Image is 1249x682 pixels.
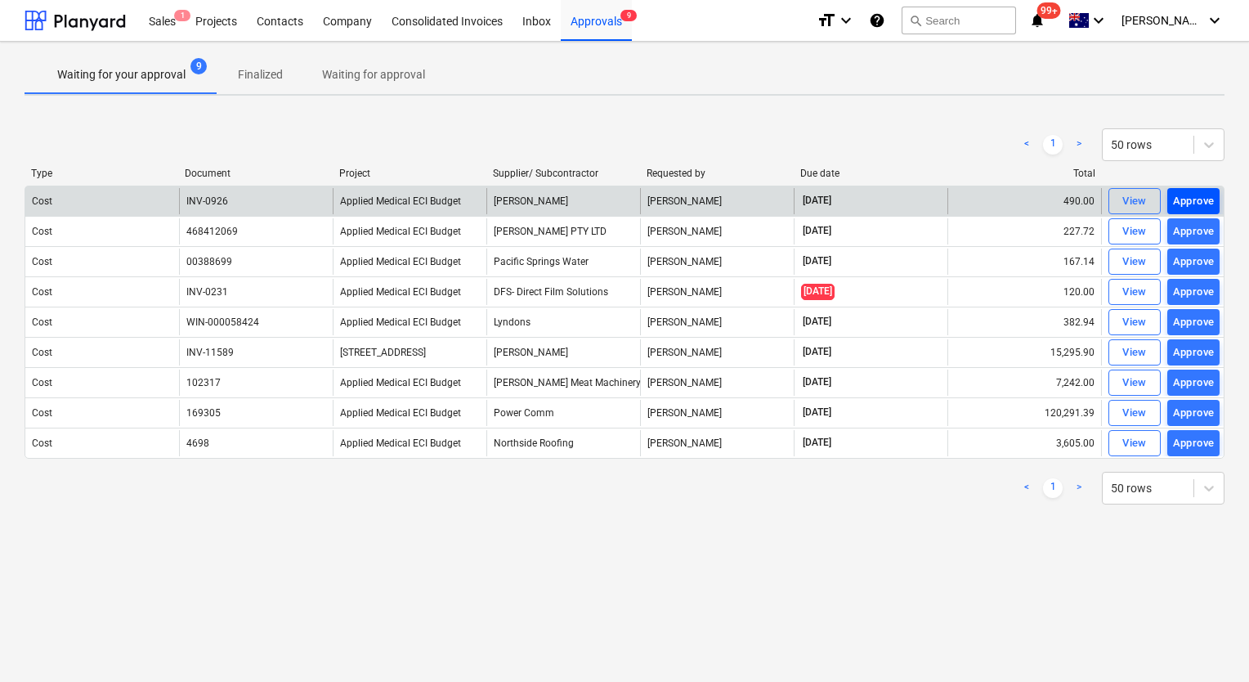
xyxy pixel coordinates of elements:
div: [PERSON_NAME] PTY LTD [486,218,640,245]
span: Applied Medical ECI Budget [340,226,461,237]
div: Total [955,168,1095,179]
i: keyboard_arrow_down [1205,11,1224,30]
i: keyboard_arrow_down [1089,11,1108,30]
div: Lyndons [486,309,640,335]
div: View [1122,404,1147,423]
div: View [1122,313,1147,332]
div: 468412069 [186,226,238,237]
p: Waiting for your approval [57,66,186,83]
div: Cost [32,407,52,419]
div: [PERSON_NAME] [486,339,640,366]
div: Approve [1173,343,1215,362]
div: 3,605.00 [947,430,1101,456]
div: 169305 [186,407,221,419]
a: Page 1 is your current page [1043,478,1063,498]
div: Approve [1173,283,1215,302]
div: [PERSON_NAME] [640,339,794,366]
div: [PERSON_NAME] [486,188,640,214]
div: [PERSON_NAME] [640,188,794,214]
div: 227.72 [947,218,1101,245]
div: Approve [1173,313,1215,332]
span: [DATE] [801,315,833,329]
div: [PERSON_NAME] Meat Machinery [486,370,640,396]
div: Northside Roofing [486,430,640,456]
div: Cost [32,377,52,388]
div: 00388699 [186,256,232,267]
div: Project [339,168,480,179]
div: DFS- Direct Film Solutions [486,279,640,305]
a: Previous page [1017,135,1036,155]
div: Approve [1173,222,1215,241]
button: Approve [1167,309,1220,335]
button: Approve [1167,279,1220,305]
div: Requested by [647,168,787,179]
div: [PERSON_NAME] [640,370,794,396]
span: Applied Medical ECI Budget [340,377,461,388]
div: [PERSON_NAME] [640,218,794,245]
p: Finalized [238,66,283,83]
div: View [1122,343,1147,362]
div: Approve [1173,404,1215,423]
div: 4698 [186,437,209,449]
div: 15,295.90 [947,339,1101,366]
div: 382.94 [947,309,1101,335]
span: [DATE] [801,436,833,450]
div: Cost [32,286,52,298]
div: 7,242.00 [947,370,1101,396]
span: 286 Queensport rd Murrarie [340,347,426,358]
div: View [1122,283,1147,302]
div: [PERSON_NAME] [640,249,794,275]
div: Approve [1173,434,1215,453]
span: [DATE] [801,284,835,299]
span: 9 [620,10,637,21]
div: Pacific Springs Water [486,249,640,275]
button: View [1108,279,1161,305]
div: View [1122,374,1147,393]
div: View [1122,222,1147,241]
i: keyboard_arrow_down [836,11,856,30]
button: View [1108,188,1161,214]
div: INV-0926 [186,195,228,207]
span: [PERSON_NAME] [1121,14,1203,27]
div: Approve [1173,253,1215,271]
span: Applied Medical ECI Budget [340,437,461,449]
div: Due date [800,168,941,179]
button: Approve [1167,188,1220,214]
div: Cost [32,195,52,207]
div: Approve [1173,374,1215,393]
span: Applied Medical ECI Budget [340,316,461,328]
span: Applied Medical ECI Budget [340,407,461,419]
button: View [1108,430,1161,456]
button: Approve [1167,339,1220,366]
span: Applied Medical ECI Budget [340,195,461,207]
div: Cost [32,226,52,237]
div: Power Comm [486,400,640,426]
button: Approve [1167,249,1220,275]
div: Type [31,168,172,179]
div: [PERSON_NAME] [640,430,794,456]
div: 102317 [186,377,221,388]
div: Approve [1173,192,1215,211]
div: View [1122,253,1147,271]
span: [DATE] [801,406,833,420]
div: Cost [32,347,52,358]
button: Approve [1167,370,1220,396]
button: Approve [1167,218,1220,245]
div: View [1122,192,1147,211]
span: 1 [174,10,190,21]
span: Applied Medical ECI Budget [340,256,461,267]
a: Next page [1069,478,1089,498]
button: View [1108,249,1161,275]
i: notifications [1029,11,1045,30]
div: Cost [32,256,52,267]
div: INV-11589 [186,347,234,358]
a: Next page [1069,135,1089,155]
div: 120,291.39 [947,400,1101,426]
button: Approve [1167,400,1220,426]
p: Waiting for approval [322,66,425,83]
div: WIN-000058424 [186,316,259,328]
button: Approve [1167,430,1220,456]
span: [DATE] [801,194,833,208]
button: View [1108,370,1161,396]
div: View [1122,434,1147,453]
